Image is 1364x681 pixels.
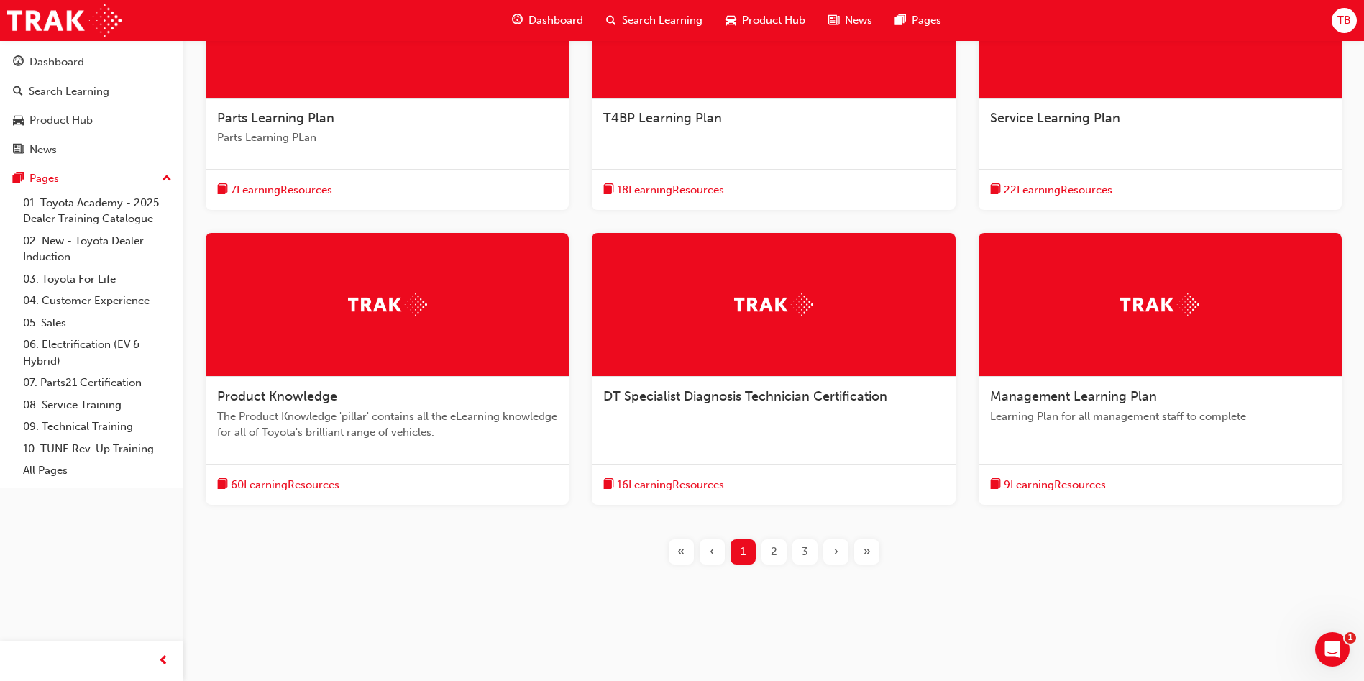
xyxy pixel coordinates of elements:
span: 16 Learning Resources [617,477,724,493]
span: car-icon [13,114,24,127]
span: Product Knowledge [217,388,337,404]
a: TrakProduct KnowledgeThe Product Knowledge 'pillar' contains all the eLearning knowledge for all ... [206,233,569,505]
button: Next page [820,539,851,565]
span: 1 [741,544,746,560]
span: Search Learning [622,12,702,29]
iframe: Intercom live chat [1315,632,1350,667]
a: All Pages [17,460,178,482]
span: guage-icon [13,56,24,69]
img: Trak [7,4,122,37]
div: We'll be back online [DATE] [29,221,240,236]
span: Messages [191,485,241,495]
span: car-icon [726,12,736,29]
button: book-icon16LearningResources [603,476,724,494]
span: search-icon [13,86,23,99]
a: 05. Sales [17,312,178,334]
button: book-icon22LearningResources [990,181,1112,199]
div: News [29,142,57,158]
button: Pages [6,165,178,192]
span: book-icon [603,476,614,494]
span: Home [55,485,88,495]
a: TrakManagement Learning PlanLearning Plan for all management staff to completebook-icon9LearningR... [979,233,1342,505]
img: Trak [734,293,813,316]
button: Last page [851,539,882,565]
span: book-icon [217,476,228,494]
a: 08. Service Training [17,394,178,416]
span: search-icon [606,12,616,29]
span: 1 [1345,632,1356,644]
a: Dashboard [6,49,178,76]
span: 2 [771,544,777,560]
img: Trak [348,293,427,316]
span: up-icon [162,170,172,188]
a: 01. Toyota Academy - 2025 Dealer Training Catalogue [17,192,178,230]
a: 06. Electrification (EV & Hybrid) [17,334,178,372]
button: DashboardSearch LearningProduct HubNews [6,46,178,165]
div: Send us a message [29,206,240,221]
div: Dashboard [29,54,84,70]
span: 18 Learning Resources [617,182,724,198]
a: 03. Toyota For Life [17,268,178,291]
p: How can we help? [29,151,259,175]
div: Close [247,23,273,49]
span: TB [1337,12,1351,29]
img: Trak [1120,293,1199,316]
span: Management Learning Plan [990,388,1157,404]
span: pages-icon [13,173,24,186]
span: pages-icon [895,12,906,29]
button: Messages [144,449,288,506]
div: Search Learning [29,83,109,100]
span: news-icon [13,144,24,157]
a: car-iconProduct Hub [714,6,817,35]
a: 07. Parts21 Certification [17,372,178,394]
button: book-icon18LearningResources [603,181,724,199]
a: search-iconSearch Learning [595,6,714,35]
a: TrakDT Specialist Diagnosis Technician Certificationbook-icon16LearningResources [592,233,955,505]
a: guage-iconDashboard [500,6,595,35]
span: prev-icon [158,652,169,670]
span: DT Specialist Diagnosis Technician Certification [603,388,887,404]
span: Parts Learning PLan [217,129,557,146]
span: 22 Learning Resources [1004,182,1112,198]
span: guage-icon [512,12,523,29]
span: » [863,544,871,560]
span: book-icon [217,181,228,199]
span: book-icon [990,181,1001,199]
div: Profile image for Trak [196,23,224,52]
button: Previous page [697,539,728,565]
button: book-icon9LearningResources [990,476,1106,494]
a: 04. Customer Experience [17,290,178,312]
a: 02. New - Toyota Dealer Induction [17,230,178,268]
span: T4BP Learning Plan [603,110,722,126]
div: Pages [29,170,59,187]
p: Hi [PERSON_NAME] 👋 [29,102,259,151]
button: book-icon60LearningResources [217,476,339,494]
span: 60 Learning Resources [231,477,339,493]
button: Page 2 [759,539,789,565]
a: news-iconNews [817,6,884,35]
span: The Product Knowledge 'pillar' contains all the eLearning knowledge for all of Toyota's brilliant... [217,408,557,441]
button: book-icon7LearningResources [217,181,332,199]
img: logo [29,27,101,50]
span: book-icon [990,476,1001,494]
span: Parts Learning Plan [217,110,334,126]
span: 9 Learning Resources [1004,477,1106,493]
span: › [833,544,838,560]
span: news-icon [828,12,839,29]
span: Dashboard [528,12,583,29]
a: Product Hub [6,107,178,134]
a: 10. TUNE Rev-Up Training [17,438,178,460]
span: Pages [912,12,941,29]
span: « [677,544,685,560]
span: ‹ [710,544,715,560]
a: Search Learning [6,78,178,105]
button: TB [1332,8,1357,33]
div: Product Hub [29,112,93,129]
a: News [6,137,178,163]
span: News [845,12,872,29]
button: Page 3 [789,539,820,565]
a: pages-iconPages [884,6,953,35]
div: Send us a messageWe'll be back online [DATE] [14,193,273,248]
